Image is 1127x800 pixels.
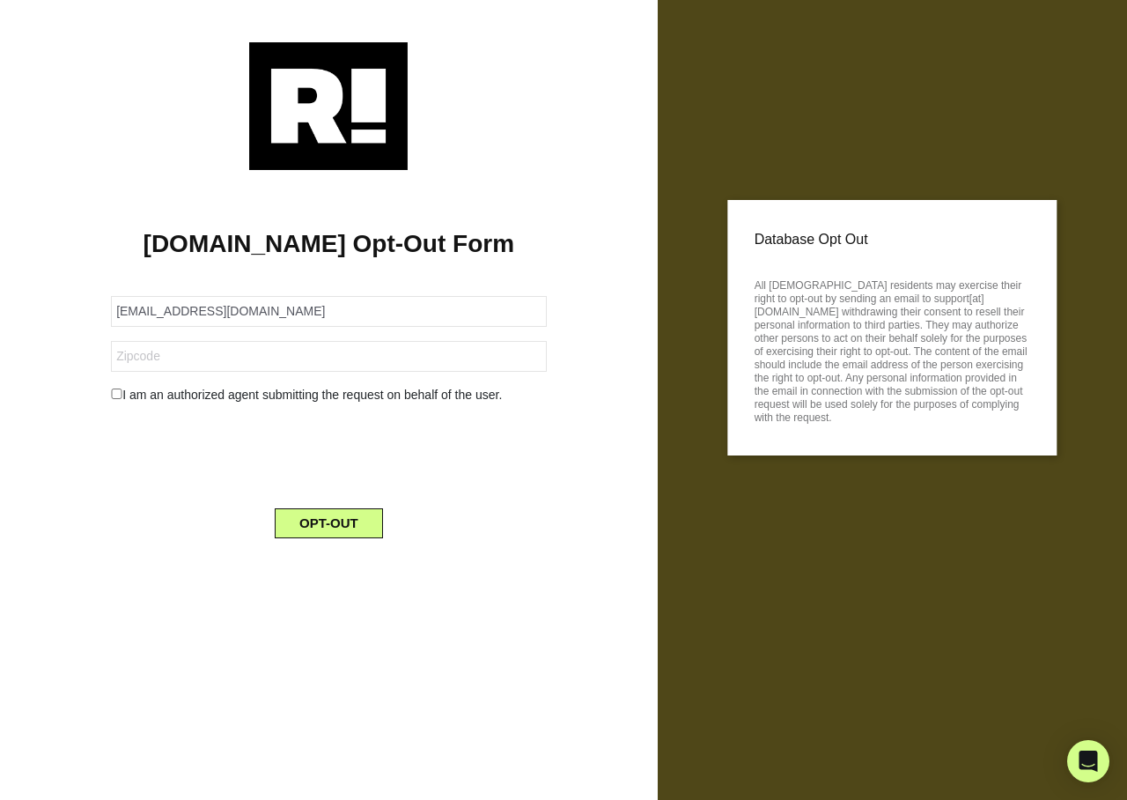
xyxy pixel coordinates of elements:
[249,42,408,170] img: Retention.com
[275,508,383,538] button: OPT-OUT
[1067,740,1109,782] div: Open Intercom Messenger
[111,296,546,327] input: Email Address
[195,419,462,487] iframe: reCAPTCHA
[755,226,1030,253] p: Database Opt Out
[98,386,559,404] div: I am an authorized agent submitting the request on behalf of the user.
[755,274,1030,425] p: All [DEMOGRAPHIC_DATA] residents may exercise their right to opt-out by sending an email to suppo...
[111,341,546,372] input: Zipcode
[26,229,631,259] h1: [DOMAIN_NAME] Opt-Out Form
